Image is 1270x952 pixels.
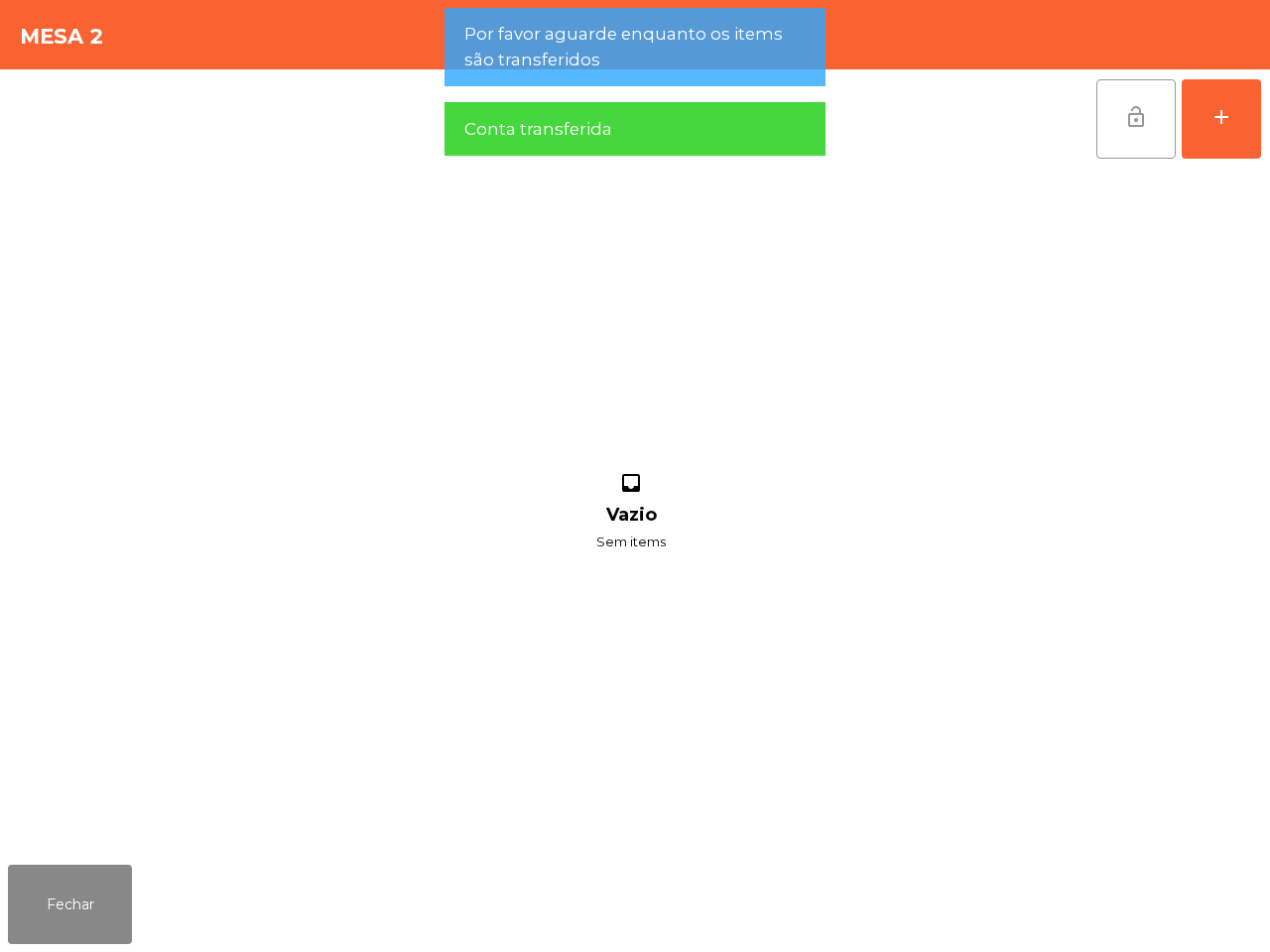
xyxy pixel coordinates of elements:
span: Por favor aguarde enquanto os items são transferidos [464,22,806,71]
h1: Vazio [606,505,657,526]
div: add [1209,105,1233,129]
button: Fechar [8,865,132,944]
span: Sem items [596,530,666,554]
button: lock_open [1096,79,1176,159]
span: lock_open [1124,105,1148,129]
span: Conta transferida [464,117,612,142]
button: add [1182,79,1261,159]
i: inbox [616,471,646,501]
h4: Mesa 2 [20,22,104,52]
